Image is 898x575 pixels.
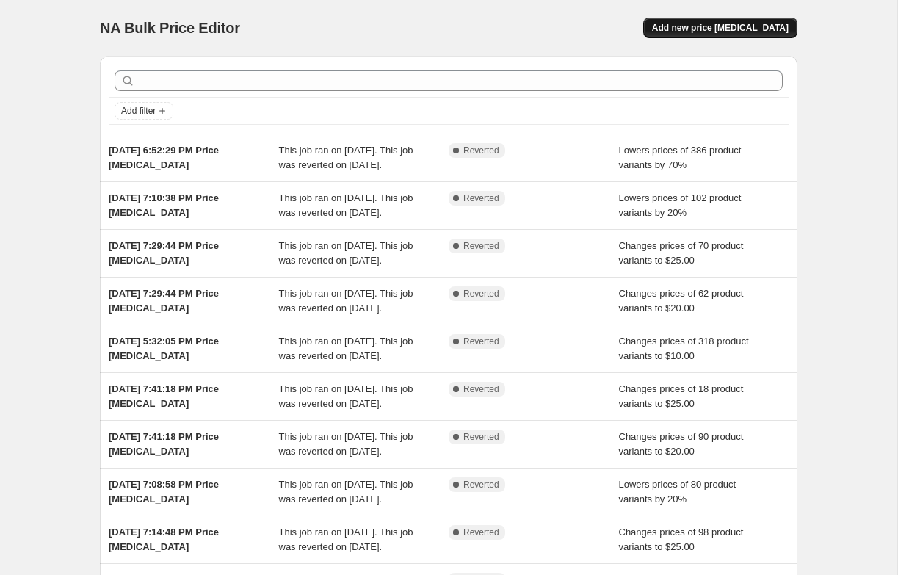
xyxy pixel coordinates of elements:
[619,145,742,170] span: Lowers prices of 386 product variants by 70%
[279,336,413,361] span: This job ran on [DATE]. This job was reverted on [DATE].
[109,527,219,552] span: [DATE] 7:14:48 PM Price [MEDICAL_DATA]
[279,431,413,457] span: This job ran on [DATE]. This job was reverted on [DATE].
[463,479,499,491] span: Reverted
[619,527,744,552] span: Changes prices of 98 product variants to $25.00
[279,527,413,552] span: This job ran on [DATE]. This job was reverted on [DATE].
[279,479,413,505] span: This job ran on [DATE]. This job was reverted on [DATE].
[463,431,499,443] span: Reverted
[652,22,789,34] span: Add new price [MEDICAL_DATA]
[100,20,240,36] span: NA Bulk Price Editor
[463,192,499,204] span: Reverted
[463,383,499,395] span: Reverted
[619,288,744,314] span: Changes prices of 62 product variants to $20.00
[109,383,219,409] span: [DATE] 7:41:18 PM Price [MEDICAL_DATA]
[619,383,744,409] span: Changes prices of 18 product variants to $25.00
[109,192,219,218] span: [DATE] 7:10:38 PM Price [MEDICAL_DATA]
[279,288,413,314] span: This job ran on [DATE]. This job was reverted on [DATE].
[463,240,499,252] span: Reverted
[619,240,744,266] span: Changes prices of 70 product variants to $25.00
[463,288,499,300] span: Reverted
[279,383,413,409] span: This job ran on [DATE]. This job was reverted on [DATE].
[619,336,749,361] span: Changes prices of 318 product variants to $10.00
[109,479,219,505] span: [DATE] 7:08:58 PM Price [MEDICAL_DATA]
[279,145,413,170] span: This job ran on [DATE]. This job was reverted on [DATE].
[115,102,173,120] button: Add filter
[619,431,744,457] span: Changes prices of 90 product variants to $20.00
[463,145,499,156] span: Reverted
[109,288,219,314] span: [DATE] 7:29:44 PM Price [MEDICAL_DATA]
[463,336,499,347] span: Reverted
[643,18,797,38] button: Add new price [MEDICAL_DATA]
[109,145,219,170] span: [DATE] 6:52:29 PM Price [MEDICAL_DATA]
[619,192,742,218] span: Lowers prices of 102 product variants by 20%
[463,527,499,538] span: Reverted
[109,240,219,266] span: [DATE] 7:29:44 PM Price [MEDICAL_DATA]
[619,479,736,505] span: Lowers prices of 80 product variants by 20%
[279,240,413,266] span: This job ran on [DATE]. This job was reverted on [DATE].
[109,431,219,457] span: [DATE] 7:41:18 PM Price [MEDICAL_DATA]
[279,192,413,218] span: This job ran on [DATE]. This job was reverted on [DATE].
[121,105,156,117] span: Add filter
[109,336,219,361] span: [DATE] 5:32:05 PM Price [MEDICAL_DATA]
